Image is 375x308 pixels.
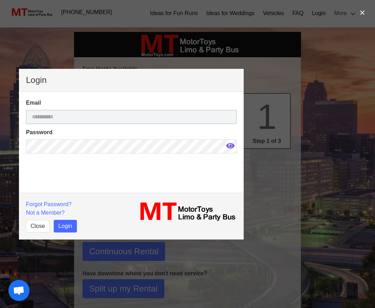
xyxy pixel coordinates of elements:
img: MT_logo_name.png [136,200,237,223]
button: Login [54,220,77,232]
a: Not a Member? [26,210,65,216]
label: Password [26,128,237,137]
div: Open chat [8,280,29,301]
a: Forgot Password? [26,201,72,207]
label: Email [26,99,237,107]
button: Close [26,220,50,232]
p: Login [26,76,237,84]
